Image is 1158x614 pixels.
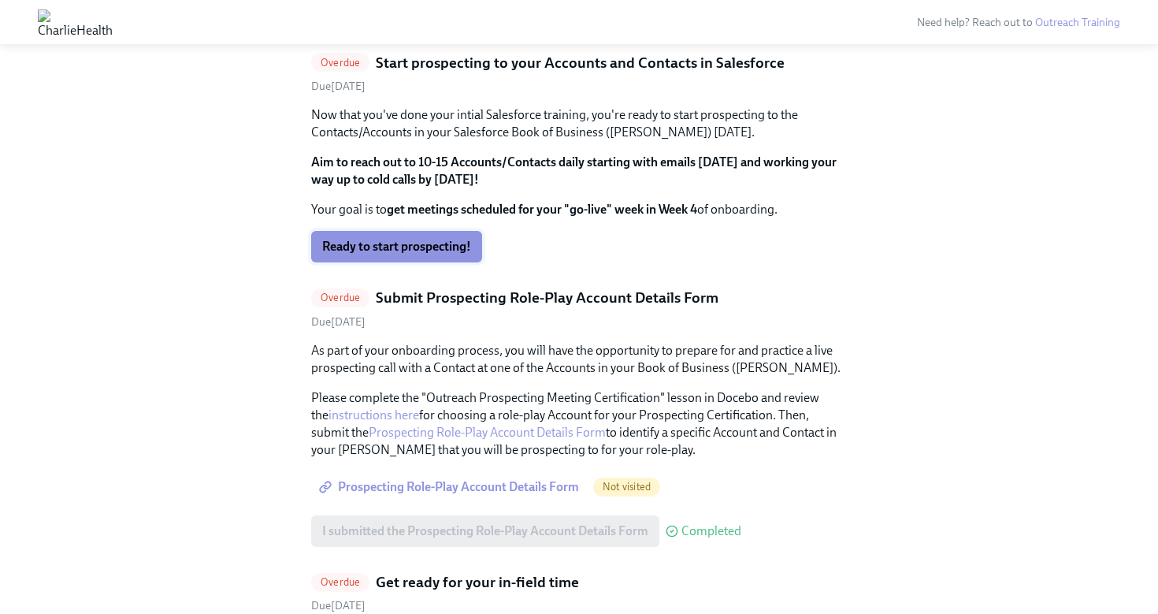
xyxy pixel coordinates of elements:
[1035,16,1120,29] a: Outreach Training
[311,57,369,69] span: Overdue
[369,425,606,440] a: Prospecting Role-Play Account Details Form
[311,599,366,612] span: Friday, September 26th 2025, 10:00 am
[311,288,847,329] a: OverdueSubmit Prospecting Role-Play Account Details FormDue[DATE]
[322,479,579,495] span: Prospecting Role-Play Account Details Form
[311,342,847,377] p: As part of your onboarding process, you will have the opportunity to prepare for and practice a l...
[387,202,697,217] strong: get meetings scheduled for your "go-live" week in Week 4
[311,572,847,614] a: OverdueGet ready for your in-field timeDue[DATE]
[311,80,366,93] span: Friday, September 19th 2025, 10:00 am
[311,315,366,329] span: Wednesday, September 17th 2025, 10:00 am
[376,572,579,593] h5: Get ready for your in-field time
[593,481,660,493] span: Not visited
[322,239,471,255] span: Ready to start prospecting!
[311,201,847,218] p: Your goal is to of onboarding.
[311,471,590,503] a: Prospecting Role-Play Account Details Form
[311,389,847,459] p: Please complete the "Outreach Prospecting Meeting Certification" lesson in Docebo and review the ...
[376,53,785,73] h5: Start prospecting to your Accounts and Contacts in Salesforce
[328,407,419,422] a: instructions here
[376,288,718,308] h5: Submit Prospecting Role-Play Account Details Form
[311,576,369,588] span: Overdue
[681,525,741,538] span: Completed
[917,16,1120,29] span: Need help? Reach out to
[311,231,482,262] button: Ready to start prospecting!
[311,53,847,95] a: OverdueStart prospecting to your Accounts and Contacts in SalesforceDue[DATE]
[311,292,369,303] span: Overdue
[311,154,837,187] strong: Aim to reach out to 10-15 Accounts/Contacts daily starting with emails [DATE] and working your wa...
[311,106,847,141] p: Now that you've done your intial Salesforce training, you're ready to start prospecting to the Co...
[38,9,113,35] img: CharlieHealth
